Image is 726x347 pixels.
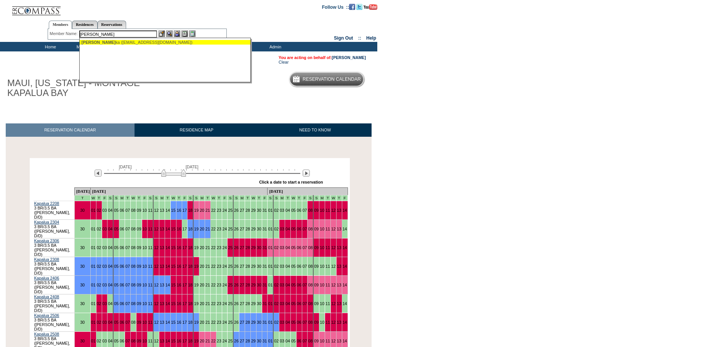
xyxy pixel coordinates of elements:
[332,55,366,60] a: [PERSON_NAME]
[245,283,250,287] a: 28
[337,245,341,250] a: 13
[97,301,101,306] a: 02
[120,227,124,231] a: 06
[29,42,71,51] td: Home
[240,227,244,231] a: 27
[308,208,313,213] a: 08
[154,208,159,213] a: 12
[223,208,227,213] a: 24
[200,283,204,287] a: 20
[297,208,301,213] a: 06
[80,283,85,287] a: 30
[366,35,376,41] a: Help
[120,283,124,287] a: 06
[97,283,101,287] a: 02
[148,245,152,250] a: 11
[331,264,336,269] a: 12
[274,301,279,306] a: 02
[285,301,290,306] a: 04
[314,208,319,213] a: 09
[131,245,136,250] a: 08
[160,208,164,213] a: 13
[177,301,181,306] a: 16
[325,283,330,287] a: 11
[114,208,119,213] a: 05
[223,283,227,287] a: 24
[154,245,159,250] a: 12
[108,283,112,287] a: 04
[174,30,180,37] img: Impersonate
[331,227,336,231] a: 12
[143,227,147,231] a: 10
[34,220,59,224] a: Kapalua 2304
[154,264,159,269] a: 12
[217,227,221,231] a: 23
[80,264,85,269] a: 30
[245,245,250,250] a: 28
[268,208,272,213] a: 01
[80,227,85,231] a: 30
[183,301,187,306] a: 17
[98,21,126,29] a: Reservations
[253,42,295,51] td: Admin
[148,227,152,231] a: 11
[194,283,199,287] a: 19
[343,245,347,250] a: 14
[183,227,187,231] a: 17
[91,301,96,306] a: 01
[194,227,199,231] a: 19
[251,264,256,269] a: 29
[131,208,136,213] a: 08
[131,283,136,287] a: 08
[148,208,152,213] a: 11
[268,227,272,231] a: 01
[297,283,301,287] a: 06
[200,208,204,213] a: 20
[143,264,147,269] a: 10
[257,301,261,306] a: 30
[320,227,324,231] a: 10
[223,227,227,231] a: 24
[137,283,141,287] a: 09
[34,238,59,243] a: Kapalua 2306
[325,227,330,231] a: 11
[217,245,221,250] a: 23
[6,123,135,137] a: RESERVATION CALENDAR
[183,245,187,250] a: 17
[188,227,192,231] a: 18
[103,283,107,287] a: 03
[188,301,192,306] a: 18
[34,257,59,262] a: Kapalua 2308
[291,283,296,287] a: 05
[228,264,232,269] a: 25
[268,283,272,287] a: 01
[103,208,107,213] a: 03
[251,208,256,213] a: 29
[165,283,170,287] a: 14
[103,301,107,306] a: 03
[274,283,279,287] a: 02
[331,283,336,287] a: 12
[268,264,272,269] a: 01
[291,227,296,231] a: 05
[280,208,284,213] a: 03
[314,245,319,250] a: 09
[240,208,244,213] a: 27
[177,227,181,231] a: 16
[80,208,85,213] a: 30
[303,227,307,231] a: 07
[291,208,296,213] a: 05
[171,283,176,287] a: 15
[303,283,307,287] a: 07
[228,245,232,250] a: 25
[165,245,170,250] a: 14
[325,208,330,213] a: 11
[217,208,221,213] a: 23
[200,245,204,250] a: 20
[34,276,59,280] a: Kapalua 2406
[177,208,181,213] a: 16
[268,301,272,306] a: 01
[154,301,159,306] a: 12
[200,301,204,306] a: 20
[331,208,336,213] a: 12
